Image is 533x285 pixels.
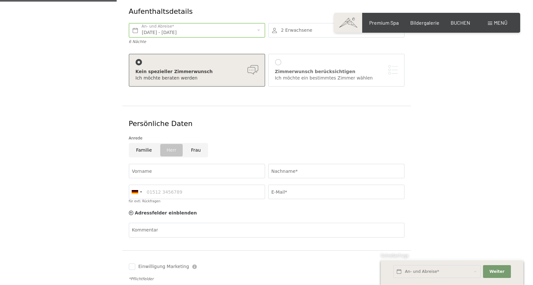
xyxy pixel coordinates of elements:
div: Aufenthaltsdetails [129,7,358,17]
button: Weiter [483,265,511,278]
div: Anrede [129,135,404,141]
a: Bildergalerie [410,20,439,26]
div: *Pflichtfelder [129,276,404,282]
a: Premium Spa [369,20,399,26]
div: Ich möchte beraten werden [136,75,258,81]
span: Schnellanfrage [381,253,409,258]
span: Einwilligung Marketing [138,264,189,270]
span: Menü [494,20,507,26]
input: 01512 3456789 [129,185,265,199]
span: Weiter [489,269,504,274]
div: Kein spezieller Zimmerwunsch [136,69,258,75]
div: 6 Nächte [129,39,265,45]
div: Ich möchte ein bestimmtes Zimmer wählen [275,75,398,81]
a: BUCHEN [451,20,470,26]
div: Persönliche Daten [129,119,404,129]
span: Adressfelder einblenden [135,210,197,215]
div: Germany (Deutschland): +49 [129,185,144,199]
div: Zimmerwunsch berücksichtigen [275,69,398,75]
label: für evtl. Rückfragen [129,199,161,203]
